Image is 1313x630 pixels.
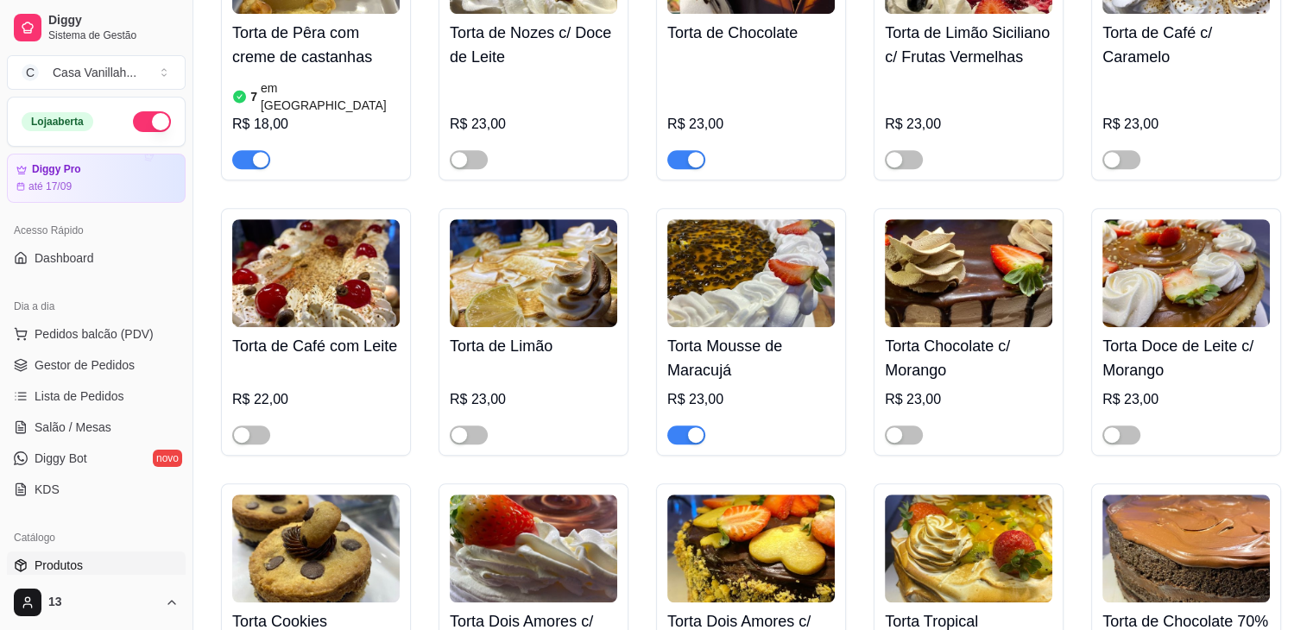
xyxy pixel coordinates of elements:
a: Lista de Pedidos [7,382,186,410]
div: R$ 23,00 [450,389,617,410]
img: product-image [232,495,400,602]
img: product-image [1102,219,1270,327]
a: KDS [7,476,186,503]
span: Sistema de Gestão [48,28,179,42]
img: product-image [450,219,617,327]
h4: Torta de Chocolate [667,21,835,45]
h4: Torta de Café c/ Caramelo [1102,21,1270,69]
span: Lista de Pedidos [35,387,124,405]
div: R$ 23,00 [885,389,1052,410]
img: product-image [450,495,617,602]
div: R$ 23,00 [1102,389,1270,410]
button: Alterar Status [133,111,171,132]
a: Gestor de Pedidos [7,351,186,379]
span: 13 [48,595,158,610]
img: product-image [885,495,1052,602]
div: R$ 18,00 [232,114,400,135]
h4: Torta de Limão [450,334,617,358]
a: DiggySistema de Gestão [7,7,186,48]
img: product-image [667,495,835,602]
a: Dashboard [7,244,186,272]
h4: Torta de Café com Leite [232,334,400,358]
h4: Torta de Nozes c/ Doce de Leite [450,21,617,69]
article: Diggy Pro [32,163,81,176]
img: product-image [885,219,1052,327]
span: Pedidos balcão (PDV) [35,325,154,343]
a: Diggy Botnovo [7,444,186,472]
span: Diggy [48,13,179,28]
a: Salão / Mesas [7,413,186,441]
span: Salão / Mesas [35,419,111,436]
a: Produtos [7,551,186,579]
h4: Torta de Pêra com creme de castanhas [232,21,400,69]
button: Select a team [7,55,186,90]
div: R$ 23,00 [885,114,1052,135]
img: product-image [1102,495,1270,602]
img: product-image [667,219,835,327]
button: Pedidos balcão (PDV) [7,320,186,348]
button: 13 [7,582,186,623]
div: R$ 23,00 [667,389,835,410]
div: R$ 23,00 [667,114,835,135]
h4: Torta Mousse de Maracujá [667,334,835,382]
article: até 17/09 [28,180,72,193]
div: R$ 23,00 [450,114,617,135]
span: Diggy Bot [35,450,87,467]
div: Casa Vanillah ... [53,64,136,81]
span: C [22,64,39,81]
h4: Torta Doce de Leite c/ Morango [1102,334,1270,382]
article: 7 [250,88,257,105]
h4: Torta Chocolate c/ Morango [885,334,1052,382]
div: R$ 23,00 [1102,114,1270,135]
div: Acesso Rápido [7,217,186,244]
span: Produtos [35,557,83,574]
span: KDS [35,481,60,498]
div: Catálogo [7,524,186,551]
h4: Torta de Limão Siciliano c/ Frutas Vermelhas [885,21,1052,69]
span: Gestor de Pedidos [35,356,135,374]
article: em [GEOGRAPHIC_DATA] [261,79,400,114]
a: Diggy Proaté 17/09 [7,154,186,203]
div: Loja aberta [22,112,93,131]
img: product-image [232,219,400,327]
div: Dia a dia [7,293,186,320]
span: Dashboard [35,249,94,267]
div: R$ 22,00 [232,389,400,410]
